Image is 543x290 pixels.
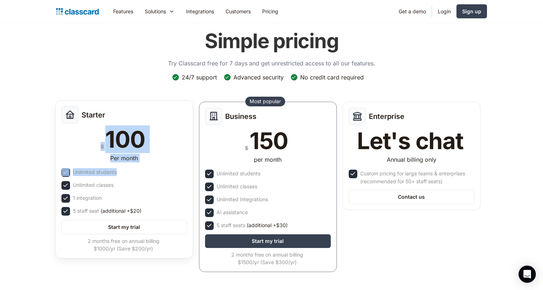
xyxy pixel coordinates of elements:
[456,4,487,18] a: Sign up
[250,129,288,152] div: 150
[205,29,339,53] h1: Simple pricing
[139,3,180,19] div: Solutions
[82,111,105,119] h2: Starter
[205,234,331,248] a: Start my trial
[73,181,113,189] div: Unlimited classes
[217,195,268,203] div: Unlimited Integrations
[300,73,364,81] div: No credit card required
[393,3,432,19] a: Get a demo
[360,170,473,185] div: Custom pricing for large teams & enterprises (recommended for 50+ staff seats)
[73,194,102,202] div: 1 integration
[56,6,99,17] a: Logo
[256,3,284,19] a: Pricing
[349,190,474,204] a: Contact us
[182,73,217,81] div: 24/7 support
[247,221,288,229] span: (additional +$30)
[73,168,117,176] div: Unlimited students
[101,142,104,151] div: $
[245,143,248,152] div: $
[462,8,481,15] div: Sign up
[105,128,145,151] div: 100
[101,207,141,215] span: (additional +$20)
[220,3,256,19] a: Customers
[217,208,248,216] div: AI assistance
[145,8,166,15] div: Solutions
[73,207,141,215] div: 5 staff seat
[369,112,404,121] h2: Enterprise
[233,73,284,81] div: Advanced security
[519,266,536,283] div: Open Intercom Messenger
[432,3,456,19] a: Login
[387,155,436,164] div: Annual billing only
[217,221,288,229] div: 5 staff seats
[217,183,257,190] div: Unlimited classes
[254,155,282,164] div: per month
[61,220,187,234] a: Start my trial
[217,170,260,178] div: Unlimited students
[225,112,256,121] h2: Business
[205,251,329,266] div: 2 months free on annual billing $1500/yr (Save $300/yr)
[168,59,375,68] p: Try Classcard free for 7 days and get unrestricted access to all our features.
[357,129,463,152] div: Let's chat
[250,98,281,105] div: Most popular
[180,3,220,19] a: Integrations
[61,237,186,252] div: 2 months free on annual billing $1000/yr (Save $200/yr)
[107,3,139,19] a: Features
[110,154,138,162] div: Per month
